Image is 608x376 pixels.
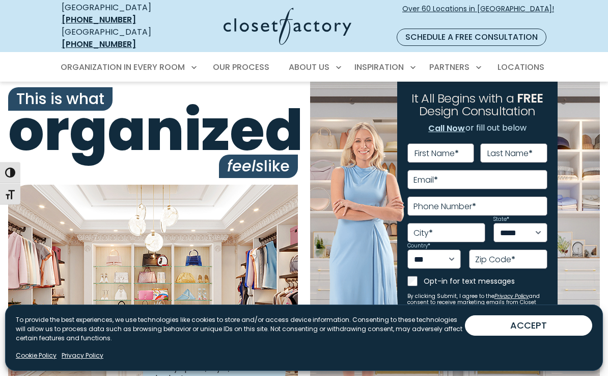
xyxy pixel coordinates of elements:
span: Locations [498,61,544,73]
p: To provide the best experiences, we use technologies like cookies to store and/or access device i... [16,315,465,343]
span: This is what [8,87,113,111]
span: like [219,155,298,178]
a: Schedule a Free Consultation [397,29,546,46]
a: [PHONE_NUMBER] [62,38,136,50]
span: Partners [429,61,469,73]
span: About Us [289,61,329,73]
div: [GEOGRAPHIC_DATA] [62,2,173,26]
nav: Primary Menu [53,53,555,82]
a: Privacy Policy [62,351,103,360]
img: Closet Factory Logo [224,8,351,45]
span: Inspiration [354,61,404,73]
div: [GEOGRAPHIC_DATA] [62,26,173,51]
i: feels [227,155,264,177]
span: Organization in Every Room [61,61,185,73]
a: [PHONE_NUMBER] [62,14,136,26]
button: ACCEPT [465,315,592,336]
a: Cookie Policy [16,351,57,360]
span: Our Process [213,61,269,73]
span: Over 60 Locations in [GEOGRAPHIC_DATA]! [402,4,554,25]
span: organized [8,103,298,159]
